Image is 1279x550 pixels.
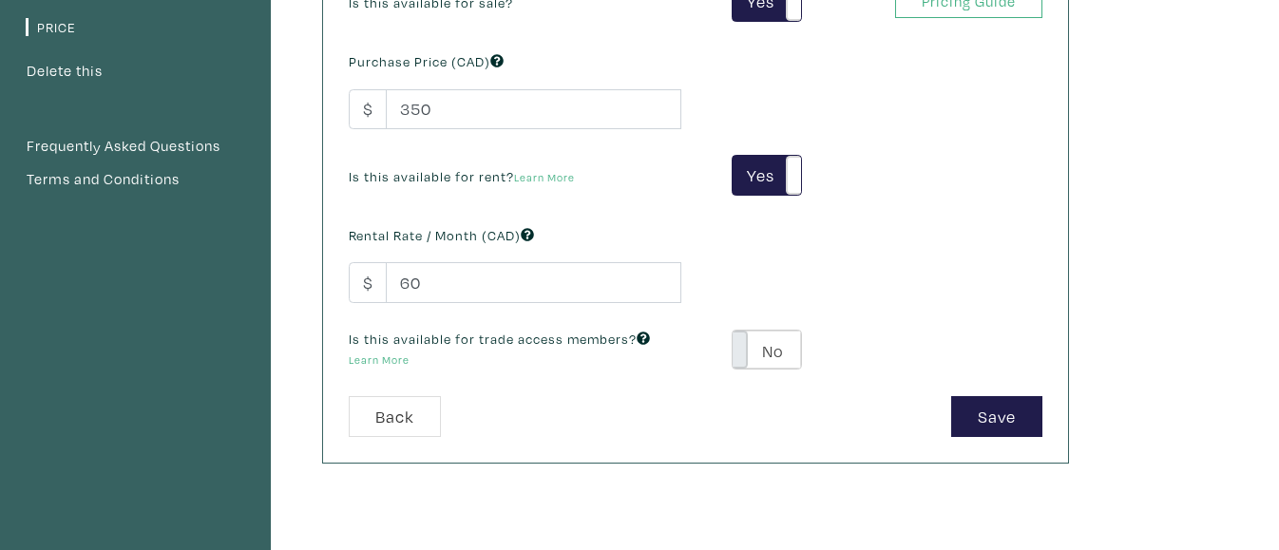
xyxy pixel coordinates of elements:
[732,330,801,370] div: YesNo
[349,352,410,367] a: Learn More
[26,18,76,36] a: Price
[514,170,575,184] a: Learn More
[349,166,575,187] label: Is this available for rent?
[26,59,104,84] button: Delete this
[26,134,245,159] a: Frequently Asked Questions
[349,89,387,130] span: $
[349,262,387,303] span: $
[349,329,681,370] label: Is this available for trade access members?
[26,167,245,192] a: Terms and Conditions
[733,156,800,195] label: Yes
[349,396,441,437] a: Back
[732,155,801,196] div: YesNo
[349,51,504,72] label: Purchase Price (CAD)
[951,396,1042,437] button: Save
[349,225,534,246] label: Rental Rate / Month (CAD)
[733,331,800,370] label: No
